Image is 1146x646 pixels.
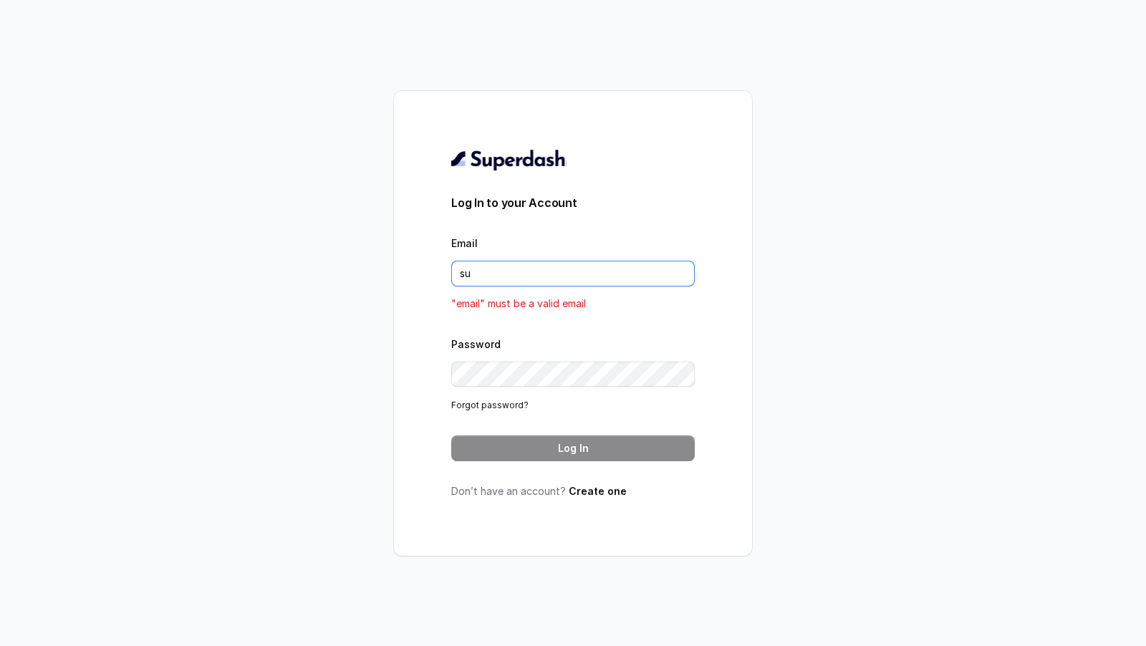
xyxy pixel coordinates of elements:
img: light.svg [451,148,567,171]
a: Create one [569,485,627,497]
label: Password [451,338,501,350]
a: Forgot password? [451,400,529,410]
input: youremail@example.com [451,261,695,286]
button: Log In [451,435,695,461]
p: "email" must be a valid email [451,295,695,312]
label: Email [451,237,478,249]
h3: Log In to your Account [451,194,695,211]
p: Don’t have an account? [451,484,695,498]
